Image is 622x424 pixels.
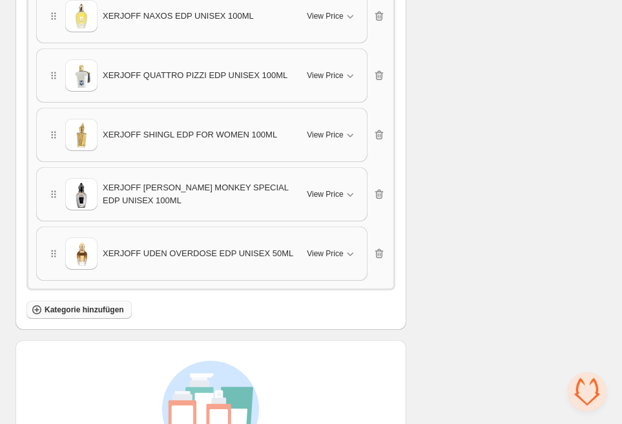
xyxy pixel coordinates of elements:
[568,372,606,411] div: Chat öffnen
[65,237,98,270] img: XERJOFF UDEN OVERDOSE EDP UNISEX 50ML
[65,178,98,210] img: XERJOFF TONY IOMMI MONKEY SPECIAL EDP UNISEX 100ML
[103,10,254,23] span: XERJOFF NAXOS EDP UNISEX 100ML
[307,11,343,21] span: View Price
[299,65,364,86] button: View Price
[299,6,364,26] button: View Price
[103,181,295,207] span: XERJOFF [PERSON_NAME] MONKEY SPECIAL EDP UNISEX 100ML
[307,248,343,259] span: View Price
[45,305,124,315] span: Kategorie hinzufügen
[299,125,364,145] button: View Price
[65,59,98,92] img: XERJOFF QUATTRO PIZZI EDP UNISEX 100ML
[299,184,364,205] button: View Price
[307,189,343,199] span: View Price
[26,301,132,319] button: Kategorie hinzufügen
[299,243,364,264] button: View Price
[103,128,277,141] span: XERJOFF SHINGL EDP FOR WOMEN 100ML
[103,247,293,260] span: XERJOFF UDEN OVERDOSE EDP UNISEX 50ML
[307,130,343,140] span: View Price
[103,69,287,82] span: XERJOFF QUATTRO PIZZI EDP UNISEX 100ML
[65,119,98,151] img: XERJOFF SHINGL EDP FOR WOMEN 100ML
[307,70,343,81] span: View Price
